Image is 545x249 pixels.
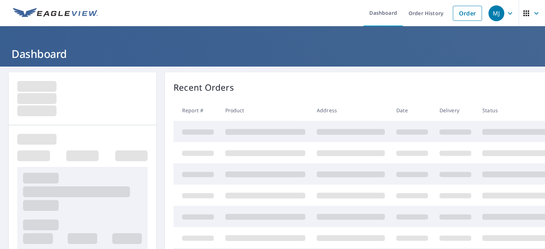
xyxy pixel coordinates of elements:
[488,5,504,21] div: MJ
[311,100,391,121] th: Address
[9,46,536,61] h1: Dashboard
[174,81,234,94] p: Recent Orders
[174,100,220,121] th: Report #
[391,100,434,121] th: Date
[13,8,98,19] img: EV Logo
[434,100,477,121] th: Delivery
[453,6,482,21] a: Order
[220,100,311,121] th: Product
